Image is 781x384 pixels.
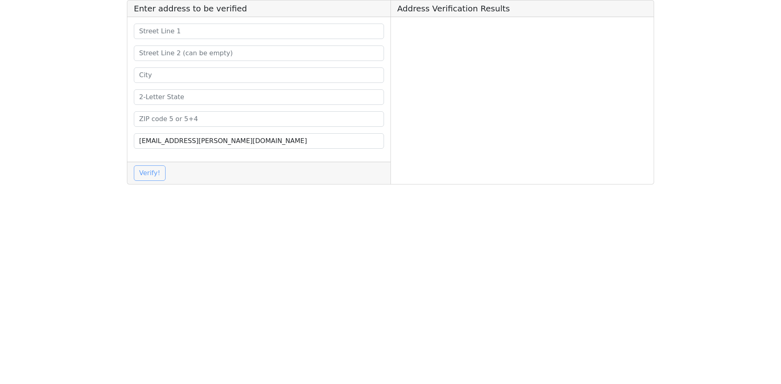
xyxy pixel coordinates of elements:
[134,67,384,83] input: City
[134,89,384,105] input: 2-Letter State
[134,46,384,61] input: Street Line 2 (can be empty)
[134,111,384,127] input: ZIP code 5 or 5+4
[391,0,654,17] h5: Address Verification Results
[134,133,384,149] input: Your Email
[134,24,384,39] input: Street Line 1
[127,0,390,17] h5: Enter address to be verified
